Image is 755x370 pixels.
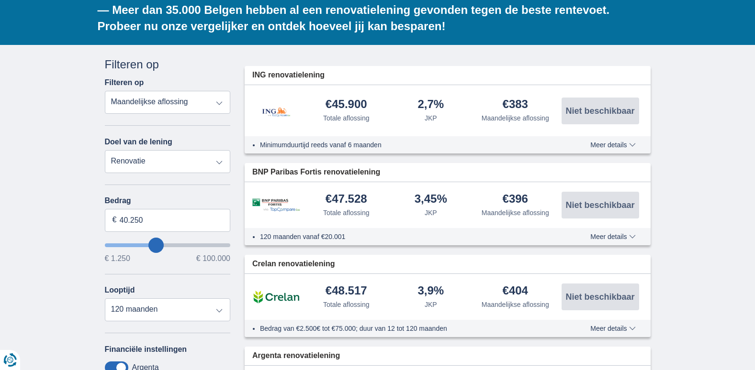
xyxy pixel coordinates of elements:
li: 120 maanden vanaf €20.001 [260,232,555,241]
img: product.pl.alt Crelan [252,285,300,309]
div: Totale aflossing [323,113,370,123]
button: Meer details [583,141,642,149]
button: Niet beschikbaar [562,283,639,310]
div: €48.517 [326,285,367,298]
div: 3,45% [415,193,447,206]
li: Minimumduurtijd reeds vanaf 6 maanden [260,140,555,150]
div: €404 [503,285,528,298]
li: Bedrag van €2.500€ tot €75.000; duur van 12 tot 120 maanden [260,324,555,333]
div: €396 [503,193,528,206]
span: Niet beschikbaar [565,293,634,301]
label: Looptijd [105,286,135,294]
div: JKP [425,300,437,309]
div: Totale aflossing [323,300,370,309]
div: €47.528 [326,193,367,206]
span: Niet beschikbaar [565,201,634,209]
div: Maandelijkse aflossing [482,208,549,218]
label: Bedrag [105,196,231,205]
button: Niet beschikbaar [562,98,639,124]
label: Financiële instellingen [105,345,187,354]
label: Doel van de lening [105,138,172,146]
div: JKP [425,113,437,123]
span: Argenta renovatielening [252,350,340,361]
img: product.pl.alt ING [252,95,300,127]
div: Totale aflossing [323,208,370,218]
span: Meer details [590,325,635,332]
span: € 1.250 [105,255,130,262]
div: Maandelijkse aflossing [482,300,549,309]
div: 2,7% [417,98,444,111]
span: Crelan renovatielening [252,259,335,270]
div: €383 [503,98,528,111]
button: Meer details [583,325,642,332]
span: BNP Paribas Fortis renovatielening [252,167,380,178]
span: Meer details [590,233,635,240]
div: Filteren op [105,56,231,73]
span: € 100.000 [196,255,230,262]
button: Meer details [583,233,642,240]
label: Filteren op [105,78,144,87]
div: JKP [425,208,437,218]
b: — Meer dan 35.000 Belgen hebben al een renovatielening gevonden tegen de beste rentevoet. Probeer... [98,3,610,33]
span: Meer details [590,141,635,148]
div: €45.900 [326,98,367,111]
input: wantToBorrow [105,243,231,247]
span: € [113,215,117,226]
span: ING renovatielening [252,70,325,81]
span: Niet beschikbaar [565,107,634,115]
div: Maandelijkse aflossing [482,113,549,123]
button: Niet beschikbaar [562,192,639,218]
div: 3,9% [417,285,444,298]
img: product.pl.alt BNP Paribas Fortis [252,198,300,212]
